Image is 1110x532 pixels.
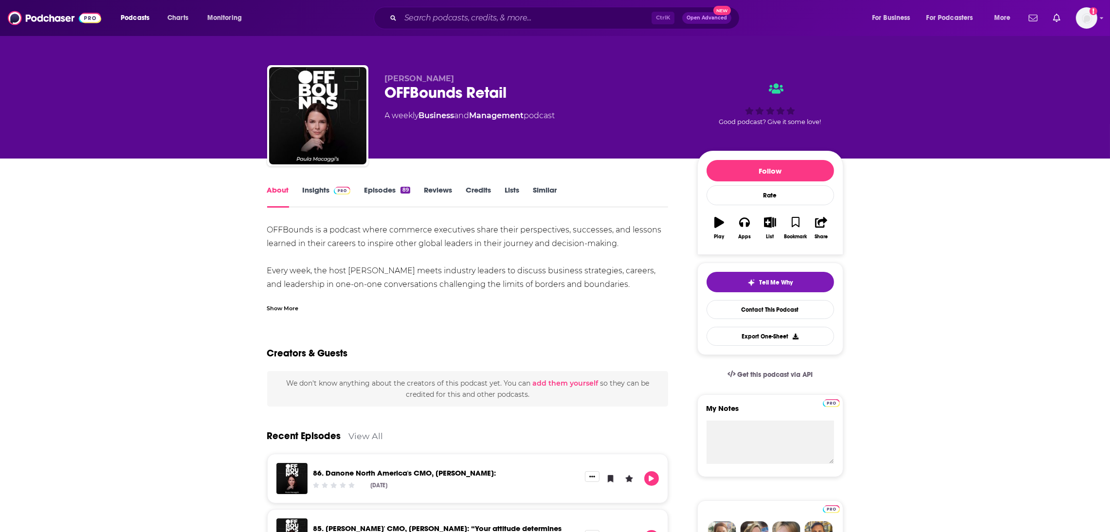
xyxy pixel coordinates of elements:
span: Good podcast? Give it some love! [719,118,821,125]
button: Bookmark [783,211,808,246]
a: 86. Danone North America's CMO, Linda Bethea: [313,468,496,478]
span: For Podcasters [927,11,973,25]
img: Podchaser - Follow, Share and Rate Podcasts [8,9,101,27]
button: Export One-Sheet [707,327,834,346]
button: List [757,211,782,246]
span: Monitoring [207,11,242,25]
span: Tell Me Why [759,279,793,286]
div: [DATE] [370,482,387,489]
span: New [713,6,731,15]
a: Pro website [823,504,840,513]
button: Play [644,471,659,486]
a: Similar [533,185,557,208]
a: Show notifications dropdown [1049,10,1064,26]
span: Charts [167,11,188,25]
div: A weekly podcast [385,110,555,122]
h2: Creators & Guests [267,347,348,359]
img: Podchaser Pro [823,399,840,407]
button: tell me why sparkleTell Me Why [707,272,834,292]
button: Open AdvancedNew [682,12,731,24]
span: Ctrl K [652,12,674,24]
div: Bookmark [784,234,807,240]
a: InsightsPodchaser Pro [303,185,351,208]
div: Community Rating: 0 out of 5 [311,481,356,489]
span: Open Advanced [687,16,727,20]
span: Podcasts [121,11,149,25]
button: Show profile menu [1076,7,1097,29]
span: More [994,11,1011,25]
a: About [267,185,289,208]
a: Business [419,111,455,120]
div: OFFBounds is a podcast where commerce executives share their perspectives, successes, and lessons... [267,223,669,373]
a: Management [470,111,524,120]
a: Reviews [424,185,452,208]
input: Search podcasts, credits, & more... [400,10,652,26]
a: Credits [466,185,491,208]
button: open menu [920,10,987,26]
img: Podchaser Pro [334,187,351,195]
img: 86. Danone North America's CMO, Linda Bethea: [276,463,308,494]
a: Charts [161,10,194,26]
button: Bookmark Episode [603,471,618,486]
a: Show notifications dropdown [1025,10,1041,26]
div: Share [815,234,828,240]
label: My Notes [707,404,834,421]
div: Rate [707,185,834,205]
img: tell me why sparkle [747,279,755,286]
button: open menu [865,10,923,26]
button: Apps [732,211,757,246]
div: Play [714,234,724,240]
span: We don't know anything about the creators of this podcast yet . You can so they can be credited f... [286,379,649,398]
svg: Add a profile image [1090,7,1097,15]
span: and [455,111,470,120]
a: Get this podcast via API [720,363,821,387]
a: View All [349,431,383,441]
button: Leave a Rating [622,471,637,486]
a: Contact This Podcast [707,300,834,319]
div: Apps [738,234,751,240]
button: Share [808,211,834,246]
a: Pro website [823,398,840,407]
button: Play [707,211,732,246]
button: open menu [987,10,1023,26]
img: Podchaser Pro [823,505,840,513]
div: List [766,234,774,240]
span: For Business [872,11,910,25]
img: User Profile [1076,7,1097,29]
span: [PERSON_NAME] [385,74,455,83]
a: Recent Episodes [267,430,341,442]
a: Episodes89 [364,185,410,208]
span: Logged in as LindaBurns [1076,7,1097,29]
img: OFFBounds Retail [269,67,366,164]
button: add them yourself [532,379,598,387]
button: Follow [707,160,834,181]
span: Get this podcast via API [737,371,813,379]
div: Good podcast? Give it some love! [697,74,843,134]
button: Show More Button [585,471,600,482]
div: 89 [400,187,410,194]
a: Lists [505,185,519,208]
button: open menu [200,10,255,26]
button: open menu [114,10,162,26]
div: Search podcasts, credits, & more... [383,7,749,29]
